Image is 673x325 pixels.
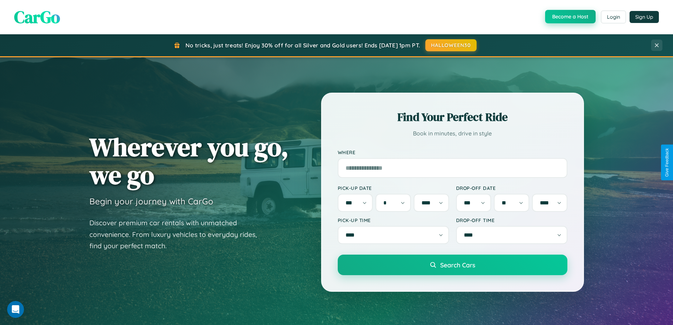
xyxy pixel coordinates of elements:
span: CarGo [14,5,60,29]
button: Become a Host [545,10,596,23]
span: Search Cars [440,261,475,269]
h1: Wherever you go, we go [89,133,289,189]
label: Pick-up Date [338,185,449,191]
button: HALLOWEEN30 [425,39,477,51]
button: Search Cars [338,255,567,275]
h2: Find Your Perfect Ride [338,109,567,125]
h3: Begin your journey with CarGo [89,196,213,207]
label: Where [338,149,567,155]
button: Sign Up [630,11,659,23]
button: Login [601,11,626,23]
label: Drop-off Time [456,217,567,223]
label: Drop-off Date [456,185,567,191]
span: No tricks, just treats! Enjoy 30% off for all Silver and Gold users! Ends [DATE] 1pm PT. [185,42,420,49]
iframe: Intercom live chat [7,301,24,318]
label: Pick-up Time [338,217,449,223]
p: Discover premium car rentals with unmatched convenience. From luxury vehicles to everyday rides, ... [89,217,266,252]
p: Book in minutes, drive in style [338,128,567,139]
div: Give Feedback [665,148,669,177]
